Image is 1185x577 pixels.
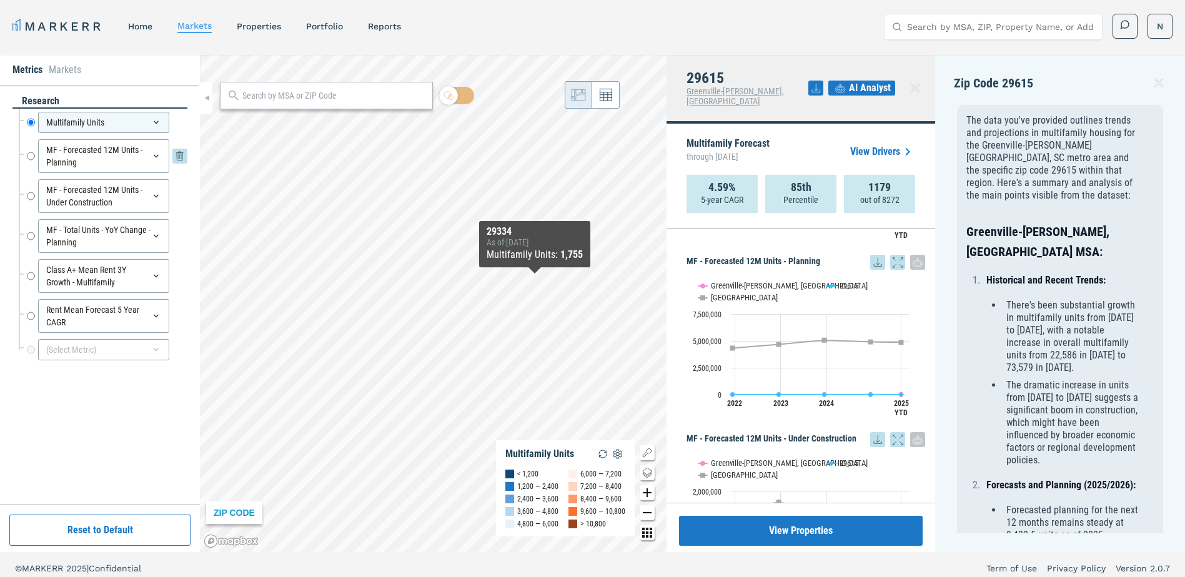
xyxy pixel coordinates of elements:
[822,338,827,343] path: Thursday, 14 Dec, 19:00, 5,071,680.5. USA.
[38,139,169,173] div: MF - Forecasted 12M Units - Planning
[128,21,152,31] a: home
[819,399,834,408] text: 2024
[580,493,622,505] div: 8,400 — 9,600
[1148,14,1173,39] button: N
[487,247,583,262] div: Multifamily Units :
[860,194,900,206] p: out of 8272
[610,446,625,461] img: Settings
[698,293,725,302] button: Show USA
[687,86,784,106] span: Greenville-[PERSON_NAME], [GEOGRAPHIC_DATA]
[640,465,655,480] button: Change style map button
[776,392,781,397] path: Wednesday, 14 Dec, 19:00, 441. 29615.
[727,399,742,408] text: 2022
[698,470,725,480] button: Show USA
[517,480,558,493] div: 1,200 — 2,400
[907,14,1094,39] input: Search by MSA, ZIP, Property Name, or Address
[698,281,814,290] button: Show Greenville-Anderson-Mauldin, SC
[1003,379,1138,466] li: The dramatic increase in units from [DATE] to [DATE] suggests a significant boom in construction,...
[776,500,781,505] path: Wednesday, 14 Dec, 19:00, 1,733,659. USA.
[487,226,583,262] div: Map Tooltip Content
[306,21,343,31] a: Portfolio
[711,470,778,480] text: [GEOGRAPHIC_DATA]
[38,299,169,333] div: Rent Mean Forecast 5 Year CAGR
[868,339,873,344] path: Saturday, 14 Dec, 19:00, 4,909,911. USA.
[200,55,667,552] canvas: Map
[687,432,925,447] h5: MF - Forecasted 12M Units - Under Construction
[66,563,89,573] span: 2025 |
[12,62,42,77] li: Metrics
[242,89,426,102] input: Search by MSA or ZIP Code
[204,534,259,548] a: Mapbox logo
[986,274,1106,286] strong: Historical and Recent Trends:
[487,237,583,247] div: As of : [DATE]
[894,222,909,240] text: 2025 YTD
[1116,562,1170,575] a: Version 2.0.7
[38,219,169,253] div: MF - Total Units - YoY Change - Planning
[580,480,622,493] div: 7,200 — 8,400
[517,468,538,480] div: < 1,200
[517,505,558,518] div: 3,600 — 4,800
[899,392,904,397] path: Thursday, 14 Aug, 20:00, 179. 29615.
[730,338,904,351] g: USA, line 3 of 3 with 5 data points.
[783,194,818,206] p: Percentile
[206,501,262,524] div: ZIP CODE
[850,144,915,159] a: View Drivers
[693,310,721,319] text: 7,500,000
[38,112,169,133] div: Multifamily Units
[894,399,909,417] text: 2025 YTD
[698,458,814,468] button: Show Greenville-Anderson-Mauldin, SC
[560,249,583,260] b: 1,755
[966,114,1138,202] p: The data you've provided outlines trends and projections in multifamily housing for the Greenvill...
[12,94,187,109] div: research
[237,21,281,31] a: properties
[368,21,401,31] a: reports
[711,293,778,302] text: [GEOGRAPHIC_DATA]
[687,139,770,165] p: Multifamily Forecast
[687,149,770,165] span: through [DATE]
[687,270,916,426] svg: Interactive chart
[1157,20,1163,32] span: N
[849,81,891,96] span: AI Analyst
[687,270,925,426] div: MF - Forecasted 12M Units - Planning. Highcharts interactive chart.
[38,179,169,213] div: MF - Forecasted 12M Units - Under Construction
[505,448,574,460] div: Multifamily Units
[517,493,558,505] div: 2,400 — 3,600
[687,70,808,86] h4: 29615
[954,74,1166,102] div: Zip Code 29615
[1003,299,1138,374] li: There's been substantial growth in multifamily units from [DATE] to [DATE], with a notable increa...
[730,392,735,397] path: Tuesday, 14 Dec, 19:00, 11,015. Greenville-Anderson-Mauldin, SC.
[595,446,610,461] img: Reload Legend
[966,222,1138,262] h3: Greenville-[PERSON_NAME], [GEOGRAPHIC_DATA] MSA:
[773,399,788,408] text: 2023
[580,468,622,480] div: 6,000 — 7,200
[38,259,169,293] div: Class A+ Mean Rent 3Y Growth - Multifamily
[640,525,655,540] button: Other options map button
[791,181,811,194] strong: 85th
[640,445,655,460] button: Show/Hide Legend Map Button
[827,281,860,290] button: Show 29615
[487,226,583,237] div: 29334
[868,181,891,194] strong: 1179
[580,505,625,518] div: 9,600 — 10,800
[899,340,904,345] path: Thursday, 14 Aug, 20:00, 4,869,289.5. USA.
[89,563,141,573] span: Confidential
[177,21,212,31] a: markets
[15,563,22,573] span: ©
[12,17,103,35] a: MARKERR
[517,518,558,530] div: 4,800 — 6,000
[730,392,904,397] g: Greenville-Anderson-Mauldin, SC, line 1 of 3 with 5 data points.
[679,516,923,546] button: View Properties
[701,194,743,206] p: 5-year CAGR
[986,479,1136,491] strong: Forecasts and Planning (2025/2026):
[1003,504,1138,566] li: Forecasted planning for the next 12 months remains steady at 9,432.5 units as of 2025, suggesting...
[580,518,606,530] div: > 10,800
[827,458,860,468] button: Show 29615
[687,255,925,270] h5: MF - Forecasted 12M Units - Planning
[640,485,655,500] button: Zoom in map button
[1047,562,1106,575] a: Privacy Policy
[693,337,721,346] text: 5,000,000
[38,339,169,360] div: (Select Metric)
[776,342,781,347] path: Wednesday, 14 Dec, 19:00, 4,679,397. USA.
[708,181,736,194] strong: 4.59%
